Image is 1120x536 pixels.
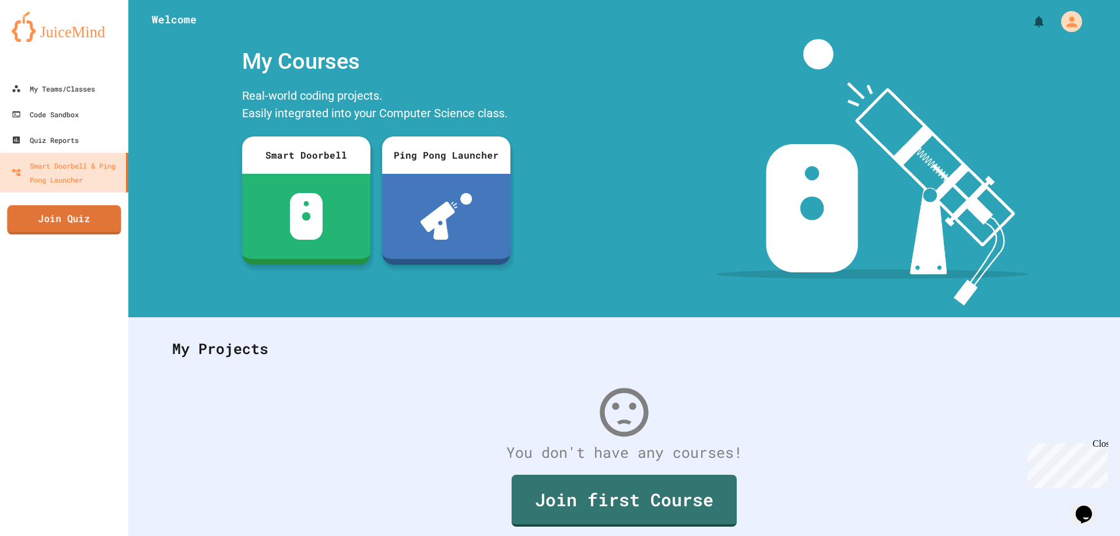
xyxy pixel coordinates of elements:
img: banner-image-my-projects.png [716,39,1028,306]
div: Smart Doorbell & Ping Pong Launcher [12,159,121,187]
iframe: chat widget [1071,489,1108,524]
a: Join Quiz [7,205,121,234]
div: Chat with us now!Close [5,5,80,74]
div: My Teams/Classes [12,82,95,96]
div: You don't have any courses! [160,442,1088,464]
div: Code Sandbox [12,107,79,121]
img: ppl-with-ball.png [421,193,473,240]
a: Join first Course [512,475,737,527]
div: My Projects [160,326,1088,372]
iframe: chat widget [1023,439,1108,488]
div: Quiz Reports [12,133,79,147]
div: Real-world coding projects. Easily integrated into your Computer Science class. [236,84,516,128]
div: Ping Pong Launcher [382,136,510,174]
div: My Account [1049,8,1085,35]
img: logo-orange.svg [12,12,117,42]
div: My Notifications [1010,12,1049,31]
div: My Courses [236,39,516,84]
div: Smart Doorbell [242,136,370,174]
img: sdb-white.svg [290,193,323,240]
